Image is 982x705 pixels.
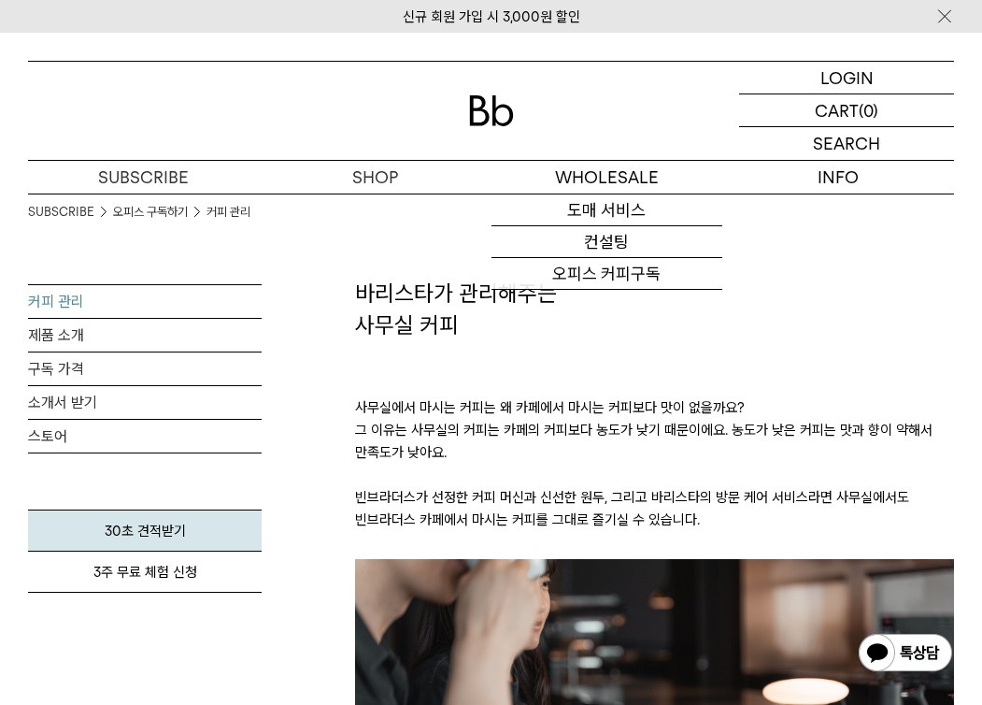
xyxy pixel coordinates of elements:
[28,510,262,552] a: 30초 견적받기
[491,161,723,194] p: WHOLESALE
[260,161,491,194] a: SHOP
[491,226,723,258] a: 컨설팅
[722,161,954,194] p: INFO
[28,352,262,385] a: 구독 가격
[28,386,262,419] a: 소개서 받기
[491,194,723,226] a: 도매 서비스
[739,94,954,127] a: CART (0)
[28,319,262,352] a: 제품 소개
[469,95,514,126] img: 로고
[113,203,188,222] a: 오피스 구독하기
[815,94,859,126] p: CART
[491,258,723,290] a: 오피스 커피구독
[355,278,954,340] h2: 바리스타가 관리해주는 사무실 커피
[28,161,260,194] a: SUBSCRIBE
[28,420,262,453] a: 스토어
[28,285,262,318] a: 커피 관리
[28,552,262,593] a: 3주 무료 체험 신청
[206,203,250,222] a: 커피 관리
[739,62,954,94] a: LOGIN
[403,8,580,25] a: 신규 회원 가입 시 3,000원 할인
[28,203,94,222] a: SUBSCRIBE
[813,127,880,160] p: SEARCH
[859,94,878,126] p: (0)
[355,340,954,559] p: 사무실에서 마시는 커피는 왜 카페에서 마시는 커피보다 맛이 없을까요? 그 이유는 사무실의 커피는 카페의 커피보다 농도가 낮기 때문이에요. 농도가 낮은 커피는 맛과 향이 약해서...
[820,62,874,94] p: LOGIN
[857,632,954,677] img: 카카오톡 채널 1:1 채팅 버튼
